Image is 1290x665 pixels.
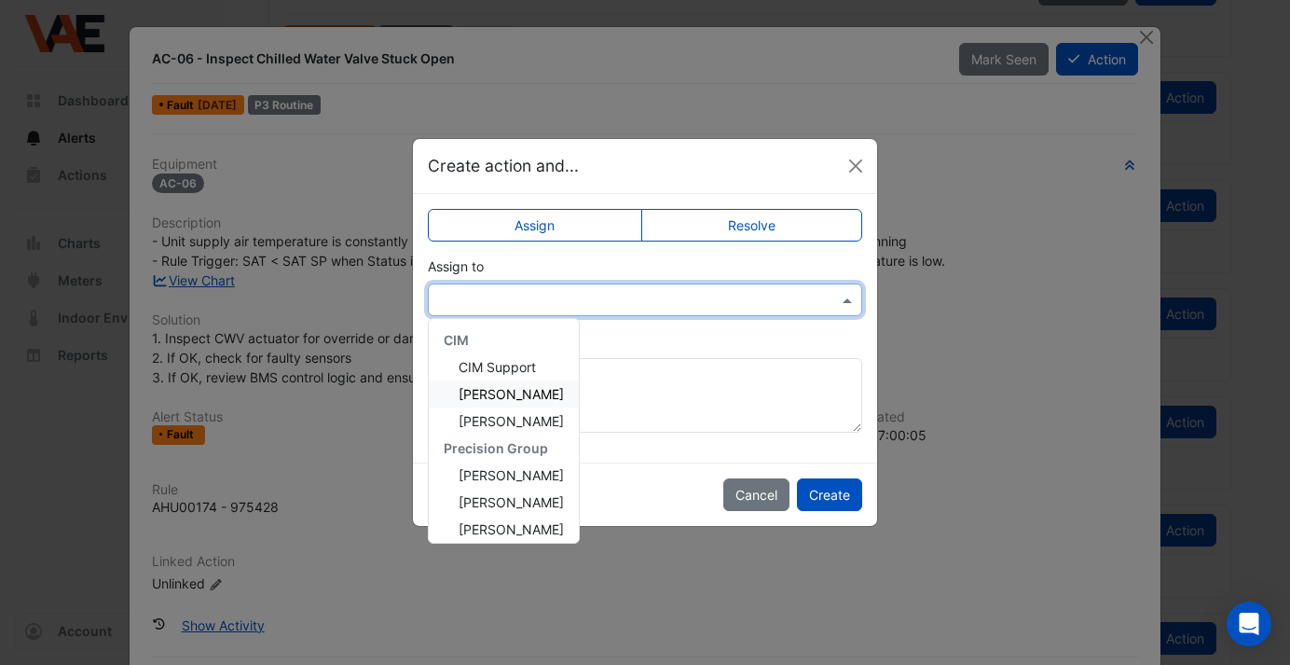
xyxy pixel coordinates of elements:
[444,332,469,348] span: CIM
[444,440,548,456] span: Precision Group
[641,209,863,242] label: Resolve
[459,521,564,537] span: [PERSON_NAME]
[459,494,564,510] span: [PERSON_NAME]
[459,386,564,402] span: [PERSON_NAME]
[428,154,579,178] h5: Create action and...
[428,209,642,242] label: Assign
[428,318,580,544] ng-dropdown-panel: Options list
[797,478,862,511] button: Create
[459,467,564,483] span: [PERSON_NAME]
[723,478,789,511] button: Cancel
[459,359,536,375] span: CIM Support
[842,152,870,180] button: Close
[428,256,484,276] label: Assign to
[1227,602,1271,646] div: Open Intercom Messenger
[459,413,564,429] span: [PERSON_NAME]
